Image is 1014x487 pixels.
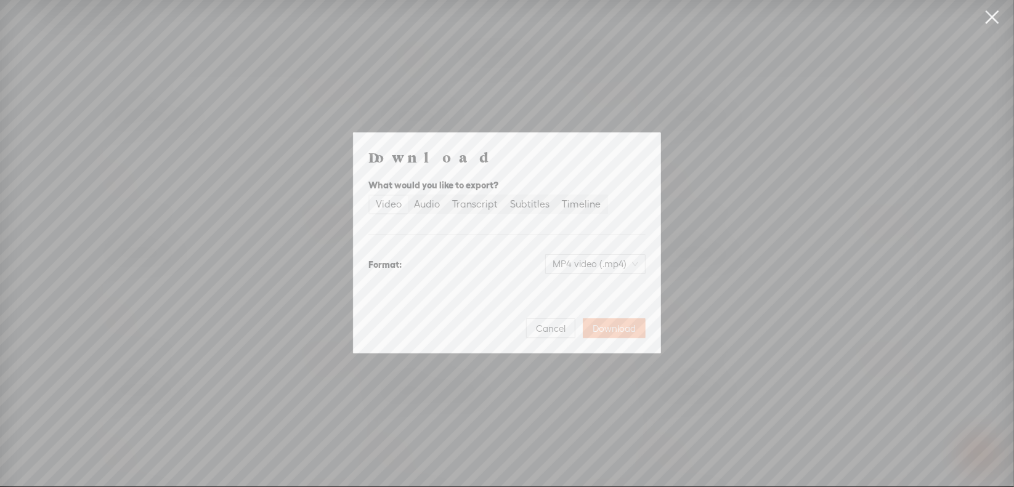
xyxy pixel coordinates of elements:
[414,196,440,213] div: Audio
[452,196,498,213] div: Transcript
[583,318,646,338] button: Download
[553,255,638,273] span: MP4 video (.mp4)
[510,196,550,213] div: Subtitles
[593,323,636,335] span: Download
[368,195,608,214] div: segmented control
[536,323,566,335] span: Cancel
[368,148,646,166] h4: Download
[376,196,402,213] div: Video
[562,196,601,213] div: Timeline
[368,178,646,193] div: What would you like to export?
[368,257,402,272] div: Format:
[526,318,575,338] button: Cancel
